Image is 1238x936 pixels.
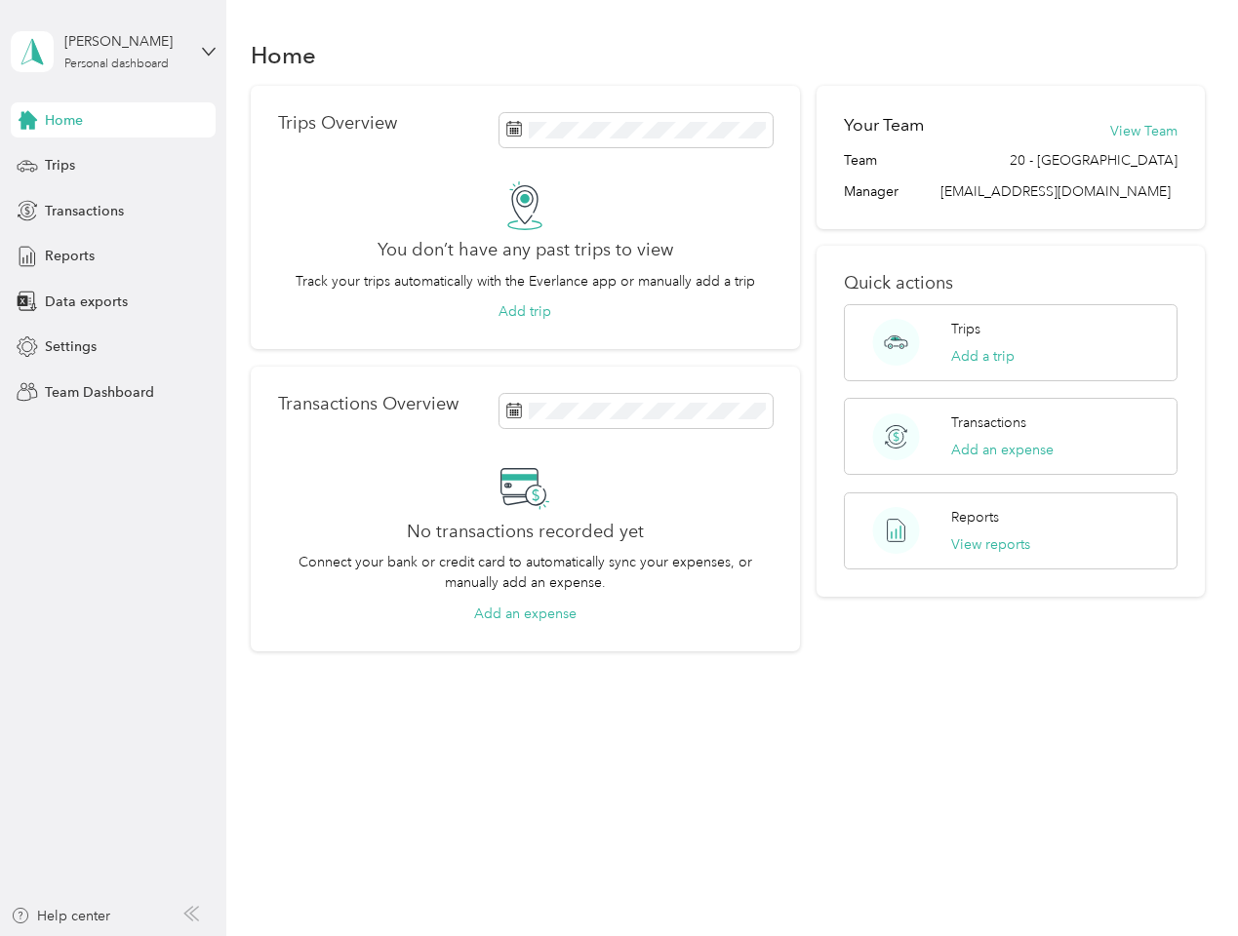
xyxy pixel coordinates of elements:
[951,507,999,527] p: Reports
[45,110,83,131] span: Home
[64,31,186,52] div: [PERSON_NAME]
[278,113,397,134] p: Trips Overview
[45,382,154,403] span: Team Dashboard
[45,336,97,357] span: Settings
[45,246,95,266] span: Reports
[45,155,75,175] span: Trips
[1010,150,1178,171] span: 20 - [GEOGRAPHIC_DATA]
[474,604,577,624] button: Add an expense
[844,113,924,137] h2: Your Team
[1129,827,1238,936] iframe: Everlance-gr Chat Button Frame
[278,394,459,414] p: Transactions Overview
[951,534,1030,555] button: View reports
[11,906,110,926] button: Help center
[278,552,773,593] p: Connect your bank or credit card to automatically sync your expenses, or manually add an expense.
[844,273,1177,293] p: Quick actions
[251,45,316,65] h1: Home
[951,346,1015,367] button: Add a trip
[407,522,644,542] h2: No transactions recorded yet
[844,181,899,202] span: Manager
[45,201,124,221] span: Transactions
[64,58,169,70] div: Personal dashboard
[45,292,128,312] span: Data exports
[951,412,1026,433] p: Transactions
[499,301,551,322] button: Add trip
[378,240,673,260] h2: You don’t have any past trips to view
[1110,121,1178,141] button: View Team
[296,271,755,292] p: Track your trips automatically with the Everlance app or manually add a trip
[844,150,877,171] span: Team
[951,440,1054,460] button: Add an expense
[951,319,980,339] p: Trips
[940,183,1171,200] span: [EMAIL_ADDRESS][DOMAIN_NAME]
